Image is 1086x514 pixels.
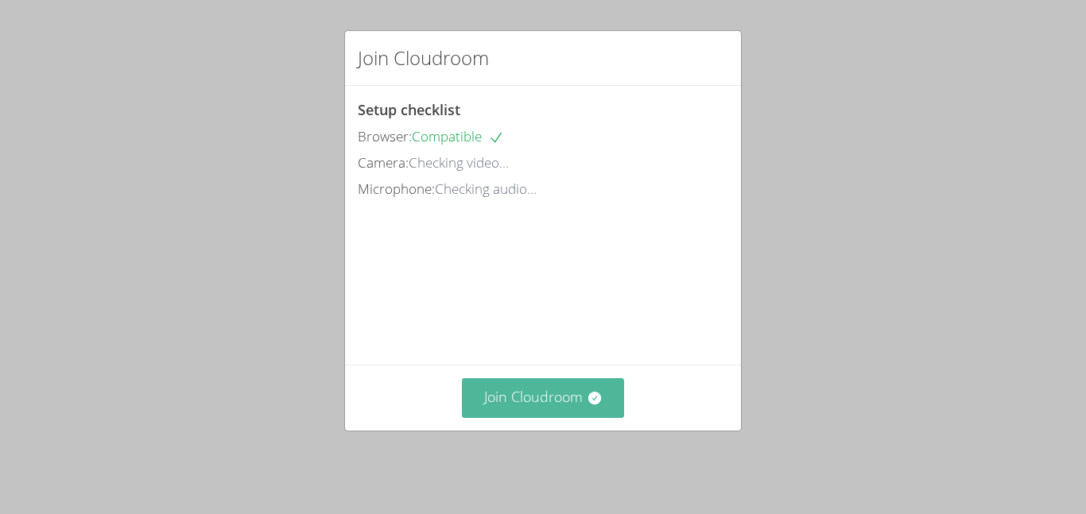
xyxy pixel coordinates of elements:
span: Compatible [412,127,504,145]
span: Browser: [358,127,412,145]
span: Checking video... [409,153,509,172]
span: Microphone: [358,180,435,198]
button: Join Cloudroom [462,378,625,417]
span: Setup checklist [358,100,460,119]
span: Camera: [358,153,409,172]
span: Checking audio... [435,180,537,198]
h2: Join Cloudroom [358,44,489,72]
